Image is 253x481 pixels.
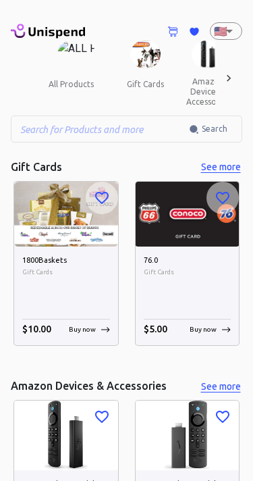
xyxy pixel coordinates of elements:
img: 1800Baskets image [14,182,118,247]
span: $ 5.00 [144,324,167,334]
div: 🇺🇸 [210,22,242,40]
span: $ 10.00 [22,324,51,334]
h5: Amazon Devices & Accessories [11,379,167,393]
button: amazon devices & accessories [175,68,241,115]
button: all products [38,68,105,101]
img: Amazon Fire TV Stick with Alexa Voice Remote (includes TV controls), free &amp; live TV without c... [136,401,240,470]
img: Gift Cards [130,41,161,68]
p: Buy now [190,324,217,334]
h6: 1800Baskets [22,255,110,267]
img: Amazon Fire TV Stick 4K Max streaming device, Wi-Fi 6, Alexa Voice Remote (includes TV controls) ... [14,401,118,470]
button: See more [199,159,242,176]
img: 76.0 image [136,182,240,247]
button: See more [199,378,242,395]
p: 🇺🇸 [214,23,221,39]
h6: 76.0 [144,255,231,267]
input: Search for Products and more [11,116,189,143]
p: Buy now [69,324,96,334]
h5: Gift Cards [11,160,62,174]
img: Amazon Devices & Accessories [192,41,225,68]
img: ALL PRODUCTS [57,41,96,68]
button: gift cards [115,68,175,101]
span: Gift Cards [144,267,231,278]
span: Search [202,122,227,136]
span: Gift Cards [22,267,110,278]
